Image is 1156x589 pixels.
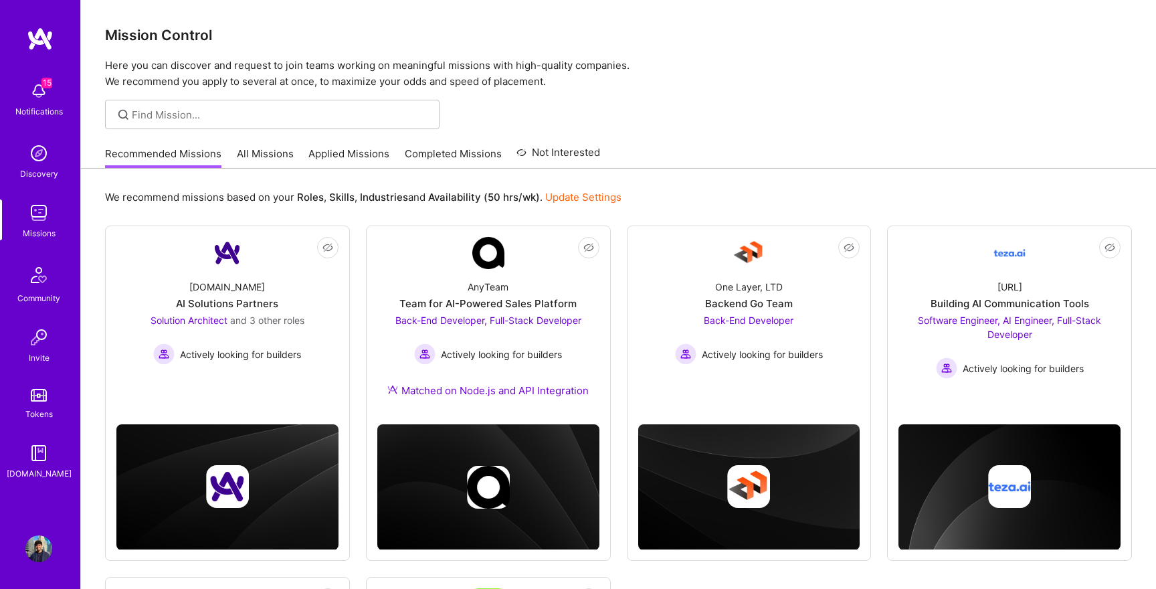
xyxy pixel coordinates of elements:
[322,242,333,253] i: icon EyeClosed
[704,315,793,326] span: Back-End Developer
[153,343,175,365] img: Actively looking for builders
[230,315,304,326] span: and 3 other roles
[405,147,502,169] a: Completed Missions
[844,242,854,253] i: icon EyeClosed
[308,147,389,169] a: Applied Missions
[105,58,1132,90] p: Here you can discover and request to join teams working on meaningful missions with high-quality ...
[206,465,249,508] img: Company logo
[997,280,1022,294] div: [URL]
[702,347,823,361] span: Actively looking for builders
[25,535,52,562] img: User Avatar
[189,280,265,294] div: [DOMAIN_NAME]
[414,343,436,365] img: Actively looking for builders
[25,440,52,467] img: guide book
[428,191,540,203] b: Availability (50 hrs/wk)
[23,259,55,291] img: Community
[545,191,621,203] a: Update Settings
[441,347,562,361] span: Actively looking for builders
[17,291,60,305] div: Community
[705,297,793,311] div: Backend Go Team
[387,384,398,395] img: Ateam Purple Icon
[105,27,1132,44] h3: Mission Control
[715,280,783,294] div: One Layer, LTD
[25,324,52,351] img: Invite
[176,297,278,311] div: AI Solutions Partners
[467,466,510,509] img: Company logo
[237,147,294,169] a: All Missions
[116,424,339,550] img: cover
[105,190,621,204] p: We recommend missions based on your , , and .
[31,389,47,402] img: tokens
[936,357,957,379] img: Actively looking for builders
[395,315,581,326] span: Back-End Developer, Full-Stack Developer
[583,242,594,253] i: icon EyeClosed
[211,237,244,269] img: Company Logo
[132,108,429,122] input: Find Mission...
[29,351,50,365] div: Invite
[638,424,860,550] img: cover
[15,104,63,118] div: Notifications
[898,424,1121,550] img: cover
[116,107,131,122] i: icon SearchGrey
[387,384,589,398] div: Matched on Node.js and API Integration
[180,347,301,361] span: Actively looking for builders
[377,424,599,550] img: cover
[25,407,53,421] div: Tokens
[399,297,577,311] div: Team for AI-Powered Sales Platform
[25,199,52,226] img: teamwork
[297,191,324,203] b: Roles
[27,27,54,51] img: logo
[963,361,1084,375] span: Actively looking for builders
[25,140,52,167] img: discovery
[25,78,52,104] img: bell
[931,297,1089,311] div: Building AI Communication Tools
[22,535,56,562] a: User Avatar
[993,237,1026,269] img: Company Logo
[7,467,72,481] div: [DOMAIN_NAME]
[329,191,355,203] b: Skills
[105,147,221,169] a: Recommended Missions
[733,237,765,269] img: Company Logo
[675,343,696,365] img: Actively looking for builders
[151,315,227,326] span: Solution Architect
[377,237,599,414] a: Company LogoAnyTeamTeam for AI-Powered Sales PlatformBack-End Developer, Full-Stack Developer Act...
[472,237,504,269] img: Company Logo
[516,145,600,169] a: Not Interested
[638,237,860,388] a: Company LogoOne Layer, LTDBackend Go TeamBack-End Developer Actively looking for buildersActively...
[116,237,339,388] a: Company Logo[DOMAIN_NAME]AI Solutions PartnersSolution Architect and 3 other rolesActively lookin...
[1104,242,1115,253] i: icon EyeClosed
[20,167,58,181] div: Discovery
[41,78,52,88] span: 15
[898,237,1121,388] a: Company Logo[URL]Building AI Communication ToolsSoftware Engineer, AI Engineer, Full-Stack Develo...
[727,465,770,508] img: Company logo
[918,315,1101,340] span: Software Engineer, AI Engineer, Full-Stack Developer
[23,226,56,240] div: Missions
[468,280,508,294] div: AnyTeam
[360,191,408,203] b: Industries
[988,465,1031,508] img: Company logo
